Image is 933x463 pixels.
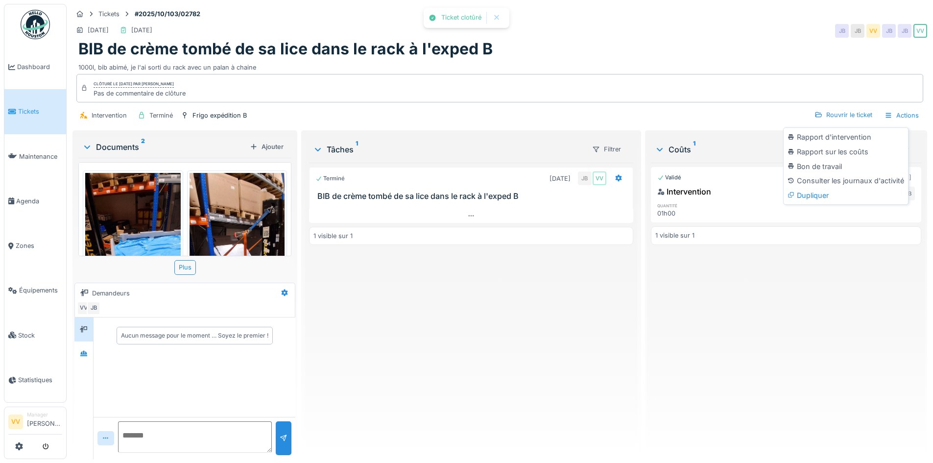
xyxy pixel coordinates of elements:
div: Consulter les journaux d'activité [786,173,906,188]
div: Tâches [313,144,583,155]
span: Agenda [16,196,62,206]
div: Tickets [98,9,120,19]
li: [PERSON_NAME] [27,411,62,432]
div: [DATE] [550,174,571,183]
h1: BIB de crème tombé de sa lice dans le rack à l'exped B [78,40,493,58]
div: Rouvrir le ticket [811,108,876,122]
div: Frigo expédition B [192,111,247,120]
span: Statistiques [18,375,62,385]
div: Plus [174,260,196,274]
img: hh38csof41fhhdtdo1bojqvmm80g [85,173,181,379]
div: Ticket clotûré [441,14,481,22]
div: JB [851,24,864,38]
span: Stock [18,331,62,340]
div: JB [835,24,849,38]
div: Documents [82,141,246,153]
div: 1 visible sur 1 [655,231,694,240]
div: Intervention [657,186,711,197]
sup: 1 [693,144,695,155]
div: Filtrer [588,142,625,156]
div: Dupliquer [786,188,906,203]
div: Clôturé le [DATE] par [PERSON_NAME] [94,81,174,88]
div: Actions [880,108,923,122]
div: VV [593,171,606,185]
div: 01h00 [657,209,741,218]
div: JB [882,24,896,38]
div: Intervention [92,111,127,120]
span: Tickets [18,107,62,116]
div: JB [578,171,592,185]
span: Maintenance [19,152,62,161]
img: Badge_color-CXgf-gQk.svg [21,10,50,39]
div: [DATE] [131,25,152,35]
li: VV [8,414,23,429]
div: JB [898,24,911,38]
h6: quantité [657,202,741,209]
div: Pas de commentaire de clôture [94,89,186,98]
div: Coûts [655,144,872,155]
div: Terminé [315,174,345,183]
div: VV [77,301,91,315]
div: Validé [657,173,681,182]
div: Manager [27,411,62,418]
div: [DATE] [88,25,109,35]
div: Aucun message pour le moment … Soyez le premier ! [121,331,268,340]
div: JB [87,301,100,315]
div: Rapport d'intervention [786,130,906,145]
span: Dashboard [17,62,62,72]
div: Terminé [149,111,173,120]
img: 1k9m2lf5i7ffsnnpkvao85ztiz6l [190,173,285,379]
div: 1000l, bib abimé, je l'ai sorti du rack avec un palan à chaine [78,59,921,72]
sup: 1 [356,144,358,155]
h3: BIB de crème tombé de sa lice dans le rack à l'exped B [317,192,628,201]
div: Bon de travail [786,159,906,174]
sup: 2 [141,141,145,153]
div: VV [866,24,880,38]
div: VV [913,24,927,38]
span: Zones [16,241,62,250]
strong: #2025/10/103/02782 [131,9,204,19]
div: Rapport sur les coûts [786,145,906,159]
div: Demandeurs [92,289,130,298]
div: Ajouter [246,140,287,153]
div: 1 visible sur 1 [313,231,353,241]
span: Équipements [19,286,62,295]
